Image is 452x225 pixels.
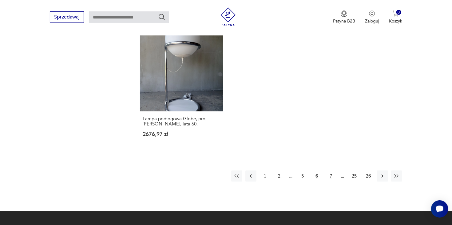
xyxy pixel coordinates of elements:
div: 0 [396,10,402,15]
button: 7 [325,170,336,182]
p: Koszyk [389,18,402,24]
a: Lampa podłogowa Globe, proj. Aldo Van den Nieuwelaara, lata 60.Lampa podłogowa Globe, proj. [PERS... [140,28,223,149]
button: Patyna B2B [333,10,355,24]
img: Patyna - sklep z meblami i dekoracjami vintage [219,7,237,26]
p: Zaloguj [365,18,379,24]
button: Zaloguj [365,10,379,24]
img: Ikona koszyka [393,10,399,17]
a: Ikona medaluPatyna B2B [333,10,355,24]
button: 1 [260,170,271,182]
p: Patyna B2B [333,18,355,24]
img: Ikona medalu [341,10,347,17]
button: 2 [274,170,285,182]
iframe: Smartsupp widget button [431,200,448,218]
h3: Lampa podłogowa Globe, proj. [PERSON_NAME], lata 60. [143,116,220,127]
button: 6 [311,170,322,182]
button: 5 [297,170,308,182]
button: 25 [349,170,360,182]
button: 26 [363,170,374,182]
button: Szukaj [158,13,165,21]
p: 2676,97 zł [143,132,220,137]
button: 0Koszyk [389,10,402,24]
button: Sprzedawaj [50,11,84,23]
img: Ikonka użytkownika [369,10,375,17]
a: Sprzedawaj [50,15,84,20]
